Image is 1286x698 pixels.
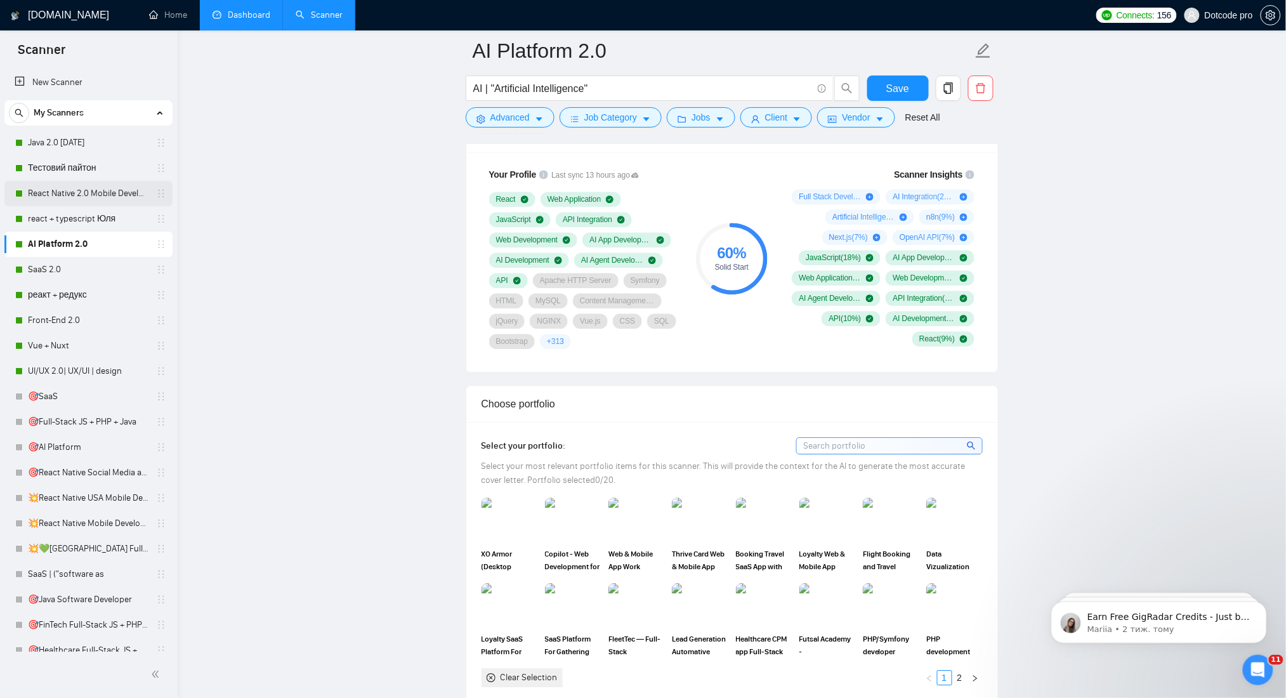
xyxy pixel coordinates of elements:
[736,583,792,628] img: portfolio thumbnail image
[672,548,728,573] span: Thrive Card Web & Mobile App Development (React, React Native, PHP)
[589,235,652,245] span: AI App Development
[608,583,664,628] img: portfolio thumbnail image
[521,195,528,203] span: check-circle
[156,138,166,148] span: holder
[156,569,166,579] span: holder
[900,232,955,242] span: OpenAI API ( 7 %)
[1117,8,1155,22] span: Connects:
[487,673,495,682] span: close-circle
[584,110,637,124] span: Job Category
[156,315,166,326] span: holder
[28,587,148,612] a: 🎯Java Software Developer
[473,35,973,67] input: Scanner name...
[560,107,662,128] button: barsJob Categorycaret-down
[580,296,655,306] span: Content Management System
[28,308,148,333] a: Front-End 2.0
[799,583,855,628] img: portfolio thumbnail image
[806,253,861,263] span: JavaScript ( 18 %)
[1102,10,1112,20] img: upwork-logo.png
[28,333,148,359] a: Vue + Nuxt
[863,497,919,542] img: portfolio thumbnail image
[156,188,166,199] span: holder
[156,366,166,376] span: holder
[28,206,148,232] a: react + typescript Юля
[866,193,874,201] span: plus-circle
[608,497,664,542] img: portfolio thumbnail image
[28,130,148,155] a: Java 2.0 [DATE]
[893,313,955,324] span: AI Development ( 9 %)
[1269,655,1283,665] span: 11
[968,670,983,685] li: Next Page
[482,440,566,451] span: Select your portfolio:
[799,192,861,202] span: Full Stack Development ( 66 %)
[866,315,874,322] span: check-circle
[563,214,612,225] span: API Integration
[476,114,485,124] span: setting
[496,316,518,326] span: jQuery
[473,81,812,96] input: Search Freelance Jobs...
[548,194,601,204] span: Web Application
[937,670,952,685] li: 1
[740,107,813,128] button: userClientcaret-down
[893,293,955,303] span: API Integration ( 11 %)
[736,633,792,658] span: Healthcare CPM app Full-Stack Development | [GEOGRAPHIC_DATA], React
[28,257,148,282] a: SaaS 2.0
[716,114,725,124] span: caret-down
[535,114,544,124] span: caret-down
[960,213,968,221] span: plus-circle
[536,216,544,223] span: check-circle
[654,316,669,326] span: SQL
[751,114,760,124] span: user
[15,70,162,95] a: New Scanner
[792,114,801,124] span: caret-down
[482,497,537,542] img: portfolio thumbnail image
[799,497,855,542] img: portfolio thumbnail image
[482,633,537,658] span: Loyalty SaaS Platform For Increasing Sales | Vue.js, PHP
[8,41,75,67] span: Scanner
[617,216,625,223] span: check-circle
[482,386,983,422] div: Choose portfolio
[866,274,874,282] span: check-circle
[863,548,919,573] span: Flight Booking and Travel Planning MVP App, PHP-based SaaS
[1261,5,1281,25] button: setting
[631,275,660,286] span: Symfony
[960,254,968,261] span: check-circle
[765,110,788,124] span: Client
[156,417,166,427] span: holder
[672,633,728,658] span: Lead Generation Automative System — PHP (Laravel), React
[966,170,974,179] span: info-circle
[672,497,728,542] img: portfolio thumbnail image
[563,236,570,244] span: check-circle
[967,438,978,452] span: search
[1261,10,1281,20] a: setting
[539,170,548,179] span: info-circle
[657,236,664,244] span: check-circle
[829,232,868,242] span: Next.js ( 7 %)
[922,670,937,685] button: left
[873,234,881,241] span: plus-circle
[482,548,537,573] span: XO Armor (Desktop Healthcare App Development)
[28,359,148,384] a: UI/UX 2.0| UX/UI | design
[4,70,173,95] li: New Scanner
[1188,11,1197,20] span: user
[482,461,966,485] span: Select your most relevant portfolio items for this scanner. This will provide the context for the...
[496,275,508,286] span: API
[28,536,148,562] a: 💥💚[GEOGRAPHIC_DATA] Full-Stack JS + PHP + Java
[799,633,855,658] span: Futsal Academy - Symfony&JavaScript (React) Website
[156,214,166,224] span: holder
[799,293,861,303] span: AI Agent Development ( 13 %)
[496,296,517,306] span: HTML
[11,6,20,26] img: logo
[818,84,826,93] span: info-circle
[968,76,994,101] button: delete
[554,256,562,264] span: check-circle
[156,468,166,478] span: holder
[832,212,895,222] span: Artificial Intelligence ( 16 %)
[490,110,530,124] span: Advanced
[926,212,955,222] span: n8n ( 9 %)
[667,107,735,128] button: folderJobscaret-down
[535,296,561,306] span: MySQL
[842,110,870,124] span: Vendor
